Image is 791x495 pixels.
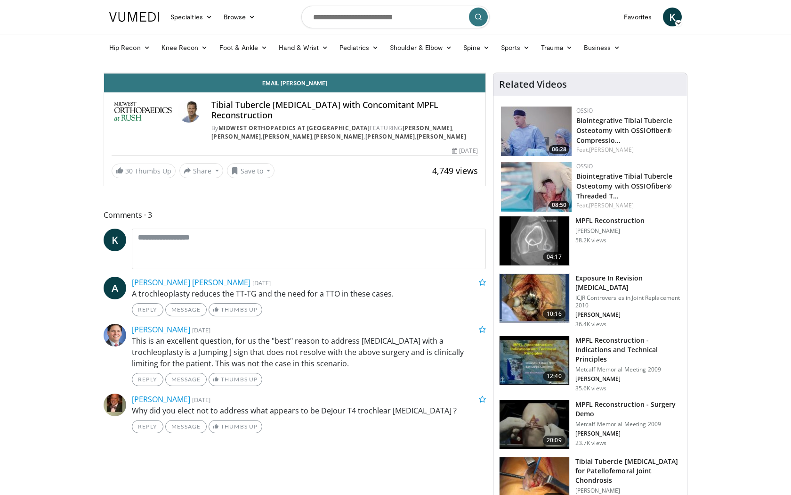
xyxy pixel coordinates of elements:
a: OSSIO [576,107,593,115]
p: 23.7K views [575,439,606,447]
a: 10:16 Exposure In Revision [MEDICAL_DATA] ICJR Controversies in Joint Replacement 2010 [PERSON_NA... [499,273,681,328]
img: 2fac5f83-3fa8-46d6-96c1-ffb83ee82a09.150x105_q85_crop-smart_upscale.jpg [501,107,572,156]
h3: MPFL Reconstruction [575,216,645,225]
a: 12:40 MPFL Reconstruction - Indications and Technical Principles Metcalf Memorial Meeting 2009 [P... [499,336,681,392]
a: [PERSON_NAME] [132,394,190,404]
a: Message [165,420,207,433]
small: [DATE] [192,326,210,334]
a: 20:09 MPFL Reconstruction - Surgery Demo Metcalf Memorial Meeting 2009 [PERSON_NAME] 23.7K views [499,400,681,450]
p: 58.2K views [575,237,606,244]
img: Screen_shot_2010-09-03_at_2.11.03_PM_2.png.150x105_q85_crop-smart_upscale.jpg [500,274,569,323]
p: Metcalf Memorial Meeting 2009 [575,366,681,373]
div: Feat. [576,201,679,210]
span: 20:09 [543,436,565,445]
a: Foot & Ankle [214,38,274,57]
img: Midwest Orthopaedics at Rush [112,100,174,123]
p: [PERSON_NAME] [575,430,681,437]
span: 10:16 [543,309,565,319]
button: Share [179,163,223,178]
img: 38434_0000_3.png.150x105_q85_crop-smart_upscale.jpg [500,216,569,265]
a: [PERSON_NAME] [589,201,634,209]
h3: MPFL Reconstruction - Surgery Demo [575,400,681,419]
h3: Exposure In Revision [MEDICAL_DATA] [575,273,681,292]
span: 08:50 [549,201,569,209]
a: 06:28 [501,107,572,156]
button: Save to [227,163,275,178]
a: Pediatrics [334,38,384,57]
p: ICJR Controversies in Joint Replacement 2010 [575,294,681,309]
img: 14934b67-7d06-479f-8b24-1e3c477188f5.150x105_q85_crop-smart_upscale.jpg [501,162,572,212]
p: [PERSON_NAME] [575,227,645,235]
span: 12:40 [543,371,565,381]
p: A trochleoplasty reduces the TT-TG and the need for a TTO in these cases. [132,288,486,299]
a: Reply [132,420,163,433]
p: 36.4K views [575,321,606,328]
a: Midwest Orthopaedics at [GEOGRAPHIC_DATA] [218,124,370,132]
p: Metcalf Memorial Meeting 2009 [575,421,681,428]
p: [PERSON_NAME] [575,311,681,319]
a: Shoulder & Elbow [384,38,458,57]
a: Spine [458,38,495,57]
img: Avatar [178,100,200,123]
a: [PERSON_NAME] [589,146,634,154]
a: Biointegrative Tibial Tubercle Osteotomy with OSSIOfiber® Threaded T… [576,172,672,200]
p: [PERSON_NAME] [575,375,681,383]
span: 04:17 [543,252,565,262]
a: Message [165,373,207,386]
h4: Related Videos [499,79,567,90]
h3: MPFL Reconstruction - Indications and Technical Principles [575,336,681,364]
h4: Tibial Tubercle [MEDICAL_DATA] with Concomitant MPFL Reconstruction [211,100,478,120]
a: [PERSON_NAME] [403,124,452,132]
a: Reply [132,303,163,316]
a: [PERSON_NAME] [PERSON_NAME] [132,277,250,288]
a: Sports [495,38,536,57]
a: 04:17 MPFL Reconstruction [PERSON_NAME] 58.2K views [499,216,681,266]
small: [DATE] [252,279,271,287]
a: K [104,229,126,251]
a: Email [PERSON_NAME] [104,74,485,92]
img: Avatar [104,324,126,346]
a: Browse [218,8,261,26]
a: Specialties [165,8,218,26]
p: [PERSON_NAME] [575,487,681,495]
a: Business [578,38,626,57]
div: [DATE] [452,147,477,155]
a: 08:50 [501,162,572,212]
p: This is an excellent question, for us the "best" reason to address [MEDICAL_DATA] with a trochleo... [132,335,486,369]
a: Message [165,303,207,316]
a: [PERSON_NAME] [263,132,313,140]
span: K [663,8,682,26]
p: 35.6K views [575,385,606,392]
a: [PERSON_NAME] [417,132,467,140]
a: Reply [132,373,163,386]
a: Hand & Wrist [273,38,334,57]
a: Thumbs Up [209,303,262,316]
a: 30 Thumbs Up [112,164,176,178]
img: Avatar [104,394,126,416]
p: Why did you elect not to address what appears to be DeJour T4 trochlear [MEDICAL_DATA] ? [132,405,486,416]
a: Trauma [535,38,578,57]
img: aren_3.png.150x105_q85_crop-smart_upscale.jpg [500,400,569,449]
div: By FEATURING , , , , , [211,124,478,141]
input: Search topics, interventions [301,6,490,28]
a: Knee Recon [156,38,214,57]
a: Thumbs Up [209,373,262,386]
img: 642458_3.png.150x105_q85_crop-smart_upscale.jpg [500,336,569,385]
a: [PERSON_NAME] [365,132,415,140]
span: Comments 3 [104,209,486,221]
a: A [104,277,126,299]
a: Favorites [618,8,657,26]
small: [DATE] [192,396,210,404]
a: [PERSON_NAME] [314,132,364,140]
div: Feat. [576,146,679,154]
img: VuMedi Logo [109,12,159,22]
span: 06:28 [549,145,569,154]
a: [PERSON_NAME] [132,324,190,335]
a: Hip Recon [104,38,156,57]
a: [PERSON_NAME] [211,132,261,140]
span: 4,749 views [432,165,478,176]
span: 30 [125,166,133,175]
